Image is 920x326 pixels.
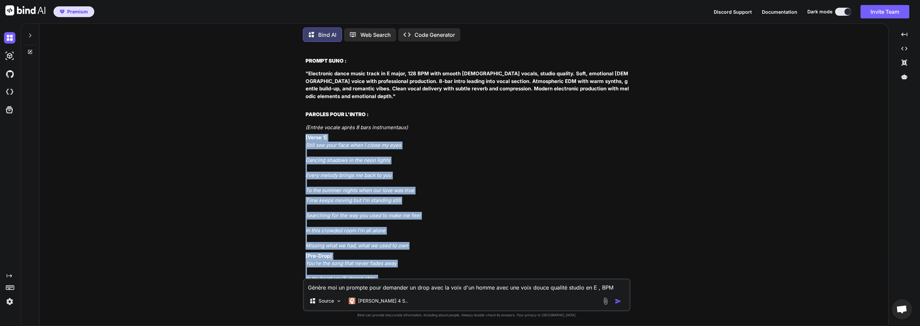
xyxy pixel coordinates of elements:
strong: [Verse 1] [306,134,327,141]
span: Documentation [762,9,797,15]
em: To the summer nights when our love was true [306,187,414,193]
img: icon [615,298,621,305]
p: Code Generator [415,31,455,39]
em: Dancing shadows in the neon lights [306,157,390,163]
em: (Entrée vocale après 8 bars instrumentaux) [306,124,408,131]
img: attachment [602,297,609,305]
strong: PAROLES POUR L'INTRO : [306,111,369,117]
button: premiumPremium [53,6,94,17]
p: [PERSON_NAME] 4 S.. [358,298,408,304]
img: darkAi-studio [4,50,15,62]
strong: PROMPT SUNO : [306,58,347,64]
p: Bind can provide inaccurate information, including about people. Always double-check its answers.... [303,313,630,318]
span: Premium [67,8,88,15]
img: Claude 4 Sonnet [349,298,355,304]
button: Discord Support [714,8,752,15]
img: premium [60,10,65,14]
button: Invite Team [860,5,909,18]
em: Missing what we had, what we used to own [306,242,408,249]
img: cloudideIcon [4,86,15,98]
em: In this crowded room I'm all alone [306,227,385,234]
span: Dark mode [807,8,832,15]
button: Documentation [762,8,797,15]
em: Every melody brings me back to you [306,172,391,178]
img: Bind AI [5,5,45,15]
div: Ouvrir le chat [892,299,912,319]
img: githubDark [4,68,15,80]
p: Bind AI [318,31,336,39]
em: You're the song that never fades away [306,260,396,266]
span: Discord Support [714,9,752,15]
img: settings [4,296,15,307]
p: Web Search [360,31,391,39]
em: Searching for the way you used to make me feel [306,212,421,219]
em: Still see your face when I close my eyes [306,142,401,148]
em: In my heart you'll always stay... [306,275,378,281]
p: Source [319,298,334,304]
em: Time keeps moving but I'm standing still [306,197,401,203]
strong: "Electronic dance music track in E major, 128 BPM with smooth [DEMOGRAPHIC_DATA] vocals, studio q... [306,70,629,99]
img: darkChat [4,32,15,44]
strong: [Pre-Drop] [306,253,332,259]
img: Pick Models [336,298,342,304]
